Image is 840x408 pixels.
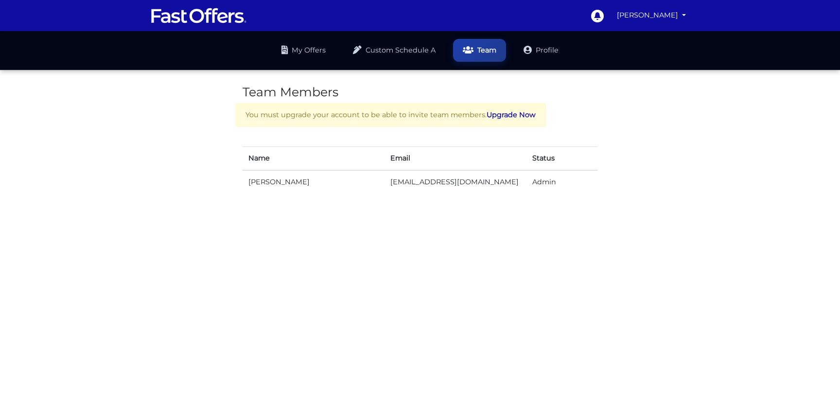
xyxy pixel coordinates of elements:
[243,170,385,194] td: [PERSON_NAME]
[235,103,546,127] div: You must upgrade your account to be able to invite team members.
[514,39,568,62] a: Profile
[385,170,526,194] td: [EMAIL_ADDRESS][DOMAIN_NAME]
[526,170,562,194] td: Admin
[385,147,526,171] th: Email
[487,110,536,119] a: Upgrade Now
[243,147,385,171] th: Name
[272,39,335,62] a: My Offers
[613,6,690,25] a: [PERSON_NAME]
[243,85,597,99] h3: Team Members
[343,39,445,62] a: Custom Schedule A
[526,147,562,171] th: Status
[453,39,506,62] a: Team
